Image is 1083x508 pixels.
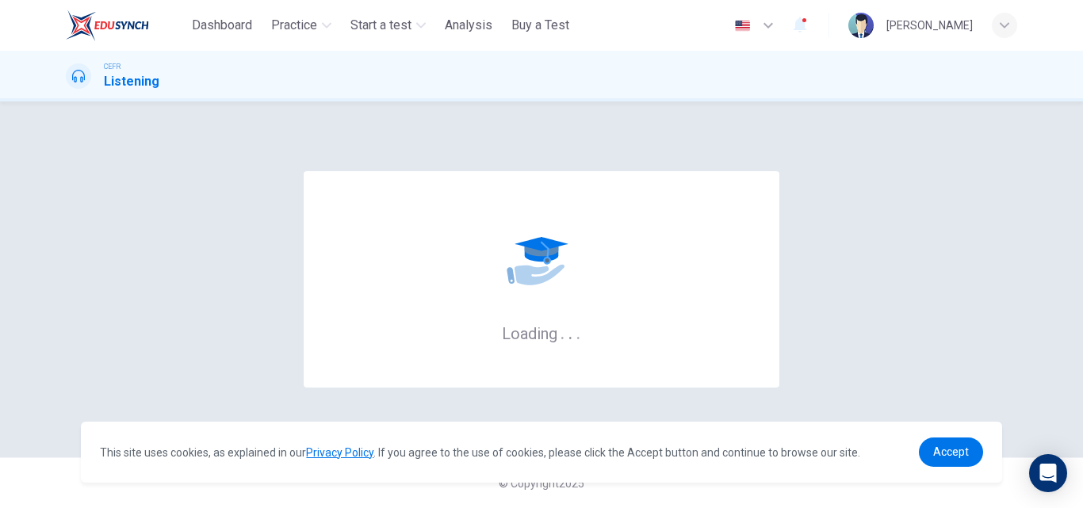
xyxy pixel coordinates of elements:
button: Dashboard [186,11,258,40]
button: Start a test [344,11,432,40]
img: Profile picture [848,13,874,38]
span: Start a test [350,16,411,35]
a: ELTC logo [66,10,186,41]
h6: . [576,319,581,345]
span: Practice [271,16,317,35]
h6: . [560,319,565,345]
div: [PERSON_NAME] [886,16,973,35]
span: © Copyright 2025 [499,477,584,490]
div: Open Intercom Messenger [1029,454,1067,492]
span: This site uses cookies, as explained in our . If you agree to the use of cookies, please click th... [100,446,860,459]
h1: Listening [104,72,159,91]
span: Buy a Test [511,16,569,35]
span: Accept [933,445,969,458]
span: Analysis [445,16,492,35]
span: CEFR [104,61,121,72]
a: dismiss cookie message [919,437,983,467]
img: ELTC logo [66,10,149,41]
span: Dashboard [192,16,252,35]
h6: . [568,319,573,345]
img: en [733,20,752,32]
div: cookieconsent [81,422,1001,483]
h6: Loading [502,323,581,343]
button: Practice [265,11,338,40]
button: Analysis [438,11,499,40]
button: Buy a Test [505,11,576,40]
a: Privacy Policy [306,446,373,459]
